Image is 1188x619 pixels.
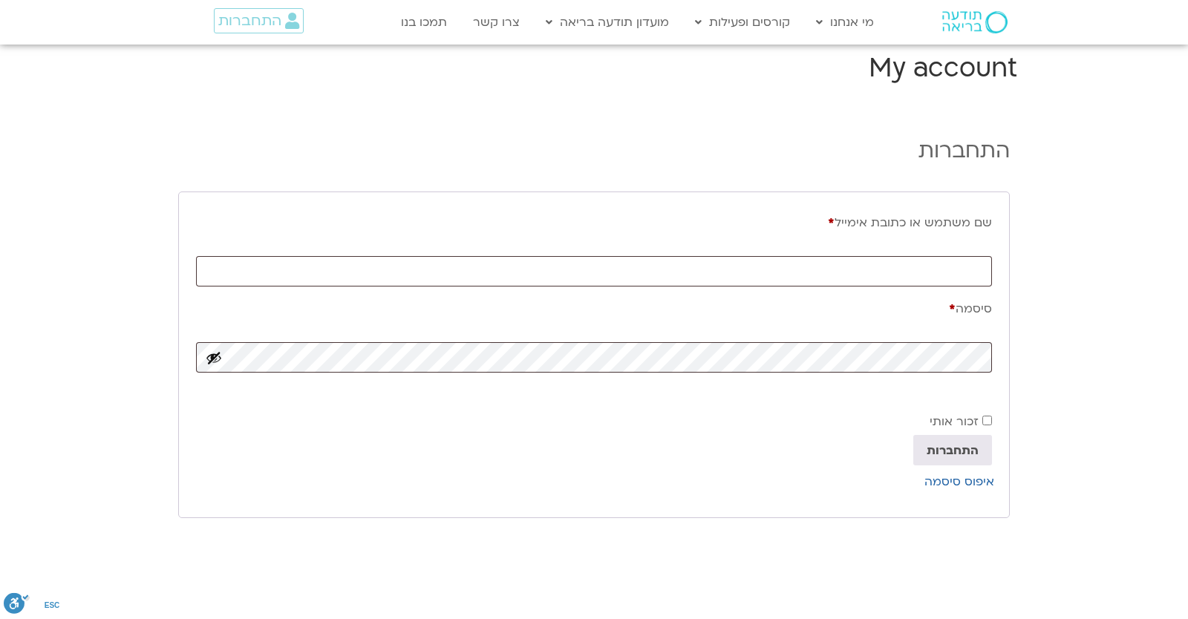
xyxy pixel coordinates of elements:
a: התחברות [214,8,304,33]
span: התחברות [218,13,281,29]
span: זכור אותי [930,413,979,430]
a: איפוס סיסמה [924,474,994,490]
a: צרו קשר [466,8,527,36]
img: תודעה בריאה [942,11,1008,33]
h2: התחברות [178,137,1010,165]
h1: My account [171,50,1017,86]
button: להציג סיסמה [206,350,222,366]
label: שם משתמש או כתובת אימייל [196,209,992,236]
a: קורסים ופעילות [688,8,797,36]
a: תמכו בנו [394,8,454,36]
button: התחברות [913,435,992,465]
a: מועדון תודעה בריאה [538,8,676,36]
input: זכור אותי [982,416,992,425]
label: סיסמה [196,295,992,322]
a: מי אנחנו [809,8,881,36]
